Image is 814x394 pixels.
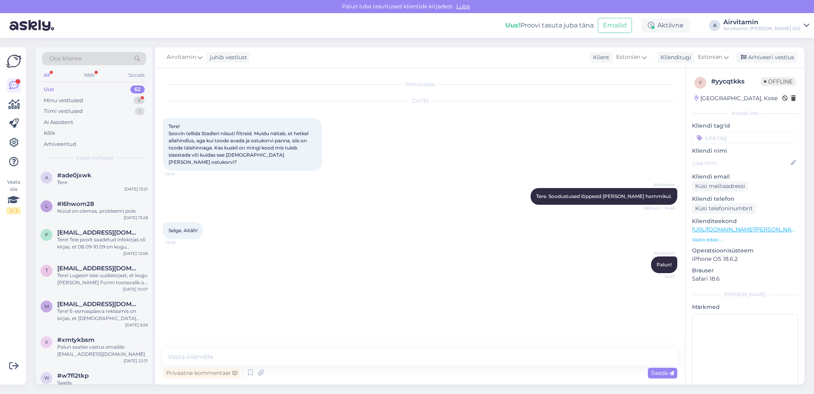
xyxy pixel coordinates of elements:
div: 1 [135,107,145,115]
span: #xmtykbsm [57,336,95,344]
div: Klient [590,53,609,62]
span: m [45,303,49,309]
p: Kliendi email [692,173,798,181]
div: Uus [44,85,54,93]
span: Airvitamin [645,250,675,256]
span: Estonian [698,53,722,62]
p: Kliendi tag'id [692,122,798,130]
span: merilin686@hotmail.com [57,301,140,308]
div: Nüüd on olemas, probleemi pole. [57,208,148,215]
button: Emailid [598,18,632,33]
div: Arhiveeritud [44,140,76,148]
a: AirvitaminAirvitamin [PERSON_NAME] OÜ [723,19,809,32]
p: Brauser [692,266,798,275]
p: Kliendi nimi [692,147,798,155]
div: Socials [127,70,146,80]
div: [DATE] 12:06 [123,250,148,256]
div: Arhiveeri vestlus [736,52,797,63]
span: p [45,232,48,238]
div: 8 [134,97,145,105]
div: Kõik [44,129,55,137]
span: Otsi kliente [49,54,81,63]
div: Vaata siia [6,179,21,214]
span: Estonian [616,53,640,62]
div: [DATE] 15:21 [124,186,148,192]
p: Klienditeekond [692,217,798,225]
span: w [44,375,49,381]
div: Minu vestlused [44,97,83,105]
div: Tere! E-esmaspäeva reklaamis on kirjas, et [DEMOGRAPHIC_DATA] rakendub ka filtritele. Samas, [PER... [57,308,148,322]
span: piret.kattai@gmail.com [57,229,140,236]
div: Web [82,70,96,80]
span: Luba [454,3,472,10]
div: 62 [130,85,145,93]
span: Tere. Soodustused lõppesid [PERSON_NAME] hommikul. [536,193,672,199]
span: 14:41 [165,171,195,177]
div: AI Assistent [44,118,73,126]
div: [DATE] 10:07 [123,286,148,292]
p: Kliendi telefon [692,195,798,203]
span: x [45,339,48,345]
div: Küsi telefoninumbrit [692,203,756,214]
span: #w7fl2tkp [57,372,89,379]
div: [GEOGRAPHIC_DATA], Kose [694,94,777,103]
div: [DATE] 13:28 [124,215,148,221]
div: # yycqtkks [711,77,761,86]
div: Kliendi info [692,110,798,117]
div: Saada [57,379,148,386]
div: Palun saatke vastus emailile: [EMAIL_ADDRESS][DOMAIN_NAME] [57,344,148,358]
img: Askly Logo [6,54,21,69]
div: Klienditugi [657,53,691,62]
b: Uus! [505,21,520,29]
span: Airvitamin [167,53,196,62]
span: Uued vestlused [76,154,113,161]
p: Safari 18.6 [692,275,798,283]
div: Tere! Lugesin teie uudiskirjast, et kogu [PERSON_NAME] Formi tootevalik on 20% soodsamalt alates ... [57,272,148,286]
span: triin.nuut@gmail.com [57,265,140,272]
span: Saada [651,369,674,377]
p: Operatsioonisüsteem [692,246,798,255]
div: 2 / 3 [6,207,21,214]
p: Märkmed [692,303,798,311]
div: Tiimi vestlused [44,107,83,115]
span: l [45,203,48,209]
span: Tere! Soovin tellida Stadleri niisuti filtreid. Muidu näitab, et hetkel allahindlus, aga kui tood... [169,123,310,165]
span: Airvitamin [645,182,675,188]
div: Vestlus algas [163,81,677,88]
div: Privaatne kommentaar [163,368,240,378]
span: #l6hwom28 [57,200,94,208]
span: Offline [761,77,796,86]
div: [DATE] [163,97,677,105]
div: A [709,20,720,31]
span: 14:46 [165,239,195,245]
span: a [45,175,48,181]
div: [DATE] 22:31 [124,358,148,364]
div: [DATE] 9:29 [125,322,148,328]
p: Vaata edasi ... [692,236,798,243]
div: Tere! Teie poolt saadetud infokirjas oli kirjas, et 08.09-10.09 on kogu [PERSON_NAME] Formi toote... [57,236,148,250]
span: 14:47 [645,274,675,279]
span: Nähtud ✓ 14:46 [643,205,675,211]
div: Aktiivne [642,18,690,33]
div: Küsi meiliaadressi [692,181,748,192]
input: Lisa tag [692,132,798,144]
span: y [699,80,702,85]
div: juhib vestlust [207,53,247,62]
div: Tere [57,179,148,186]
div: Proovi tasuta juba täna: [505,21,595,30]
span: Palun! [657,262,672,268]
span: #ade0jxwk [57,172,91,179]
input: Lisa nimi [692,159,789,167]
span: Selge. Aitäh! [169,227,198,233]
p: iPhone OS 18.6.2 [692,255,798,263]
div: Airvitamin [PERSON_NAME] OÜ [723,25,800,32]
span: t [45,268,48,274]
div: All [42,70,51,80]
div: Airvitamin [723,19,800,25]
div: [PERSON_NAME] [692,291,798,298]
